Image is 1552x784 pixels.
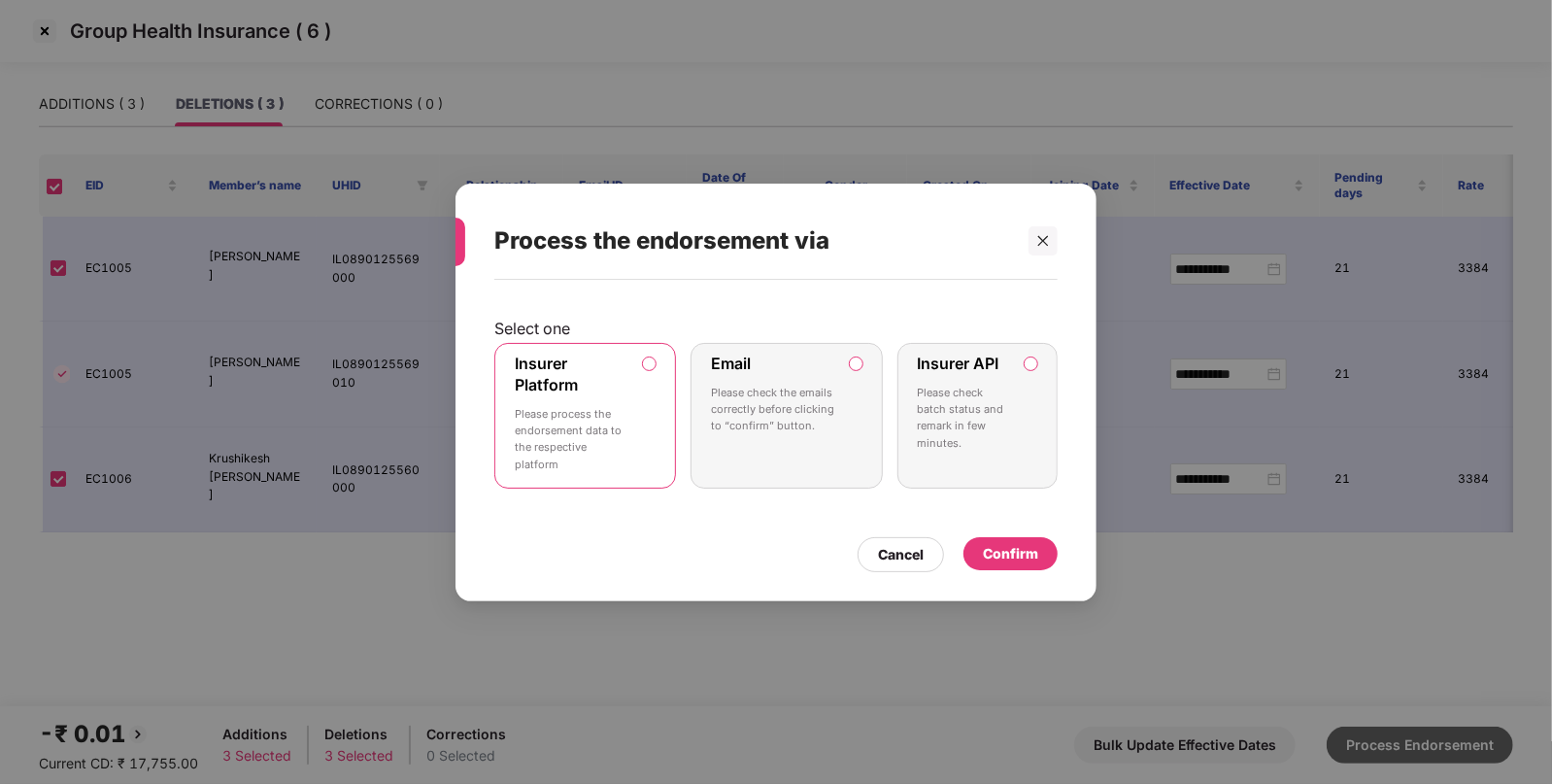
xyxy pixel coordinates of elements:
[1036,233,1050,247] span: close
[494,318,1058,337] p: Select one
[515,353,578,393] label: Insurer Platform
[878,543,924,564] div: Cancel
[515,405,628,472] p: Please process the endorsement data to the respective platform
[918,384,1010,451] p: Please check batch status and remark in few minutes.
[711,353,751,372] label: Email
[494,203,1011,279] div: Process the endorsement via
[643,357,656,369] input: Insurer PlatformPlease process the endorsement data to the respective platform
[983,542,1038,563] div: Confirm
[918,353,999,372] label: Insurer API
[711,384,835,434] p: Please check the emails correctly before clicking to “confirm” button.
[1025,357,1037,369] input: Insurer APIPlease check batch status and remark in few minutes.
[850,357,862,369] input: EmailPlease check the emails correctly before clicking to “confirm” button.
